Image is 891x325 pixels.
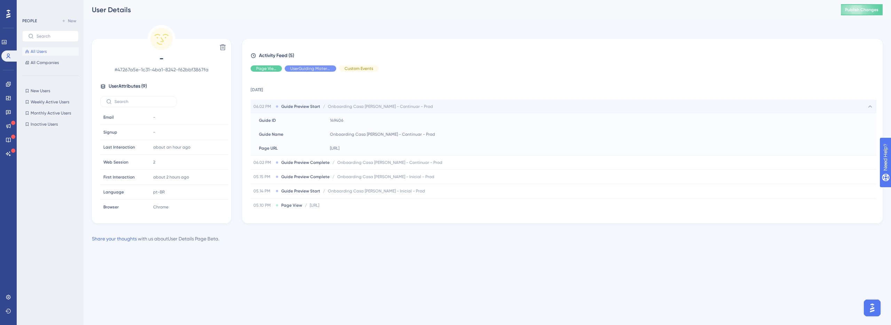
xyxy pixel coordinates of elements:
span: Need Help? [16,2,44,10]
span: Browser [103,204,119,210]
span: 05.14 PM [253,188,273,194]
span: Activity Feed (5) [259,51,294,60]
iframe: UserGuiding AI Assistant Launcher [862,298,883,318]
span: UserGuiding Material [290,66,331,71]
button: New Users [22,87,79,95]
time: about 2 hours ago [153,175,189,180]
button: Weekly Active Users [22,98,79,106]
div: with us about User Details Page Beta . [92,235,219,243]
span: - [153,129,155,135]
span: Guide Preview Complete [281,160,330,165]
span: Publish Changes [845,7,878,13]
span: [URL] [310,203,319,208]
span: All Companies [31,60,59,65]
span: Guide Preview Start [281,188,320,194]
button: Publish Changes [841,4,883,15]
div: PEOPLE [22,18,37,24]
span: / [332,174,334,180]
span: 149406 [330,118,343,123]
span: Onboarding Casa [PERSON_NAME] - Continuar - Prod [328,104,433,109]
span: 05.15 PM [253,174,273,180]
button: New [59,17,79,25]
span: - [153,114,155,120]
span: New Users [31,88,50,94]
span: Page View [256,66,276,71]
span: Page URL [259,145,278,151]
span: 05.10 PM [253,203,273,208]
span: Guide Preview Start [281,104,320,109]
span: Last Interaction [103,144,135,150]
span: Inactive Users [31,121,58,127]
span: Language [103,189,124,195]
button: Monthly Active Users [22,109,79,117]
span: Onboarding Casa [PERSON_NAME] - Inicial - Prod [328,188,425,194]
span: Guide ID [259,118,276,123]
span: 06.02 PM [253,160,273,165]
span: Weekly Active Users [31,99,69,105]
span: Web Session [103,159,128,165]
input: Search [115,99,171,104]
span: pt-BR [153,189,165,195]
span: User Attributes ( 9 ) [109,82,147,90]
button: Inactive Users [22,120,79,128]
time: about an hour ago [153,145,190,150]
span: / [305,203,307,208]
span: - [100,53,223,64]
input: Search [37,34,73,39]
td: [DATE] [251,77,876,100]
span: Guide Preview Complete [281,174,330,180]
span: New [68,18,76,24]
span: Guide Name [259,132,283,137]
span: [URL] [330,145,339,151]
span: / [323,188,325,194]
span: Monthly Active Users [31,110,71,116]
div: User Details [92,5,823,15]
span: Onboarding Casa [PERSON_NAME] - Continuar - Prod [330,132,435,137]
span: Custom Events [345,66,373,71]
span: Chrome [153,204,168,210]
button: All Users [22,47,79,56]
span: / [332,160,334,165]
span: Page View [281,203,302,208]
a: Share your thoughts [92,236,137,241]
span: 2 [153,159,155,165]
span: # 47267a5e-1c31-4ba1-8242-f62bbf3867fa [100,65,223,74]
button: All Companies [22,58,79,67]
span: First Interaction [103,174,135,180]
span: / [323,104,325,109]
span: Onboarding Casa [PERSON_NAME] - Inicial - Prod [337,174,434,180]
span: Signup [103,129,117,135]
span: 06.02 PM [253,104,273,109]
span: Email [103,114,114,120]
span: Onboarding Casa [PERSON_NAME] - Continuar - Prod [337,160,442,165]
span: All Users [31,49,47,54]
